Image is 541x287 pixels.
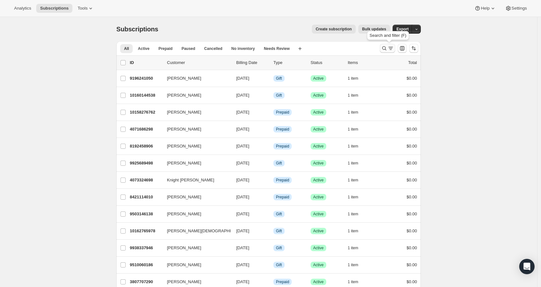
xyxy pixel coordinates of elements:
span: Active [313,211,324,217]
span: [DATE] [236,127,249,132]
div: 4071686298[PERSON_NAME][DATE]InfoPrepaidSuccessActive1 item$0.00 [130,125,417,134]
span: Active [313,178,324,183]
span: No inventory [231,46,255,51]
button: [PERSON_NAME] [163,192,227,202]
span: [PERSON_NAME] [167,126,201,132]
span: $0.00 [406,228,417,233]
span: Prepaid [276,127,289,132]
span: $0.00 [406,127,417,132]
p: Billing Date [236,60,268,66]
button: [PERSON_NAME] [163,107,227,117]
button: 1 item [348,210,365,219]
div: 9503146138[PERSON_NAME][DATE]InfoGiftSuccessActive1 item$0.00 [130,210,417,219]
button: [PERSON_NAME] [163,260,227,270]
div: 8421114010[PERSON_NAME][DATE]InfoPrepaidSuccessActive1 item$0.00 [130,193,417,202]
span: 1 item [348,76,358,81]
span: [PERSON_NAME] [167,245,201,251]
button: Tools [74,4,98,13]
span: Gift [276,245,282,251]
button: 1 item [348,159,365,168]
span: 1 item [348,161,358,166]
span: Prepaid [276,110,289,115]
span: [PERSON_NAME] [167,211,201,217]
span: $0.00 [406,76,417,81]
p: Customer [167,60,231,66]
span: [PERSON_NAME] [167,92,201,99]
span: Help [481,6,489,11]
span: 1 item [348,211,358,217]
span: $0.00 [406,144,417,148]
span: [PERSON_NAME] [167,75,201,82]
div: 9196241050[PERSON_NAME][DATE]InfoGiftSuccessActive1 item$0.00 [130,74,417,83]
span: Active [138,46,149,51]
div: 9938337946[PERSON_NAME][DATE]InfoGiftSuccessActive1 item$0.00 [130,243,417,252]
span: [DATE] [236,76,249,81]
span: [DATE] [236,110,249,115]
button: Knight [PERSON_NAME] [163,175,227,185]
span: Settings [512,6,527,11]
button: Sort the results [409,44,418,53]
button: 1 item [348,260,365,269]
span: 1 item [348,144,358,149]
span: [DATE] [236,211,249,216]
span: Subscriptions [116,26,158,33]
span: Active [313,110,324,115]
div: Items [348,60,380,66]
span: Active [313,76,324,81]
span: [PERSON_NAME] [167,143,201,149]
span: $0.00 [406,211,417,216]
span: [DATE] [236,93,249,98]
p: 4071686298 [130,126,162,132]
p: 3807707290 [130,279,162,285]
p: 10162765978 [130,228,162,234]
div: Type [273,60,305,66]
div: 9925689498[PERSON_NAME][DATE]InfoGiftSuccessActive1 item$0.00 [130,159,417,168]
button: Create new view [295,44,305,53]
span: Active [313,161,324,166]
button: Bulk updates [358,25,390,34]
button: 1 item [348,243,365,252]
span: [PERSON_NAME] [167,109,201,116]
p: 4073324698 [130,177,162,183]
span: $0.00 [406,245,417,250]
button: 1 item [348,125,365,134]
span: $0.00 [406,279,417,284]
div: Open Intercom Messenger [519,259,535,274]
span: 1 item [348,178,358,183]
span: $0.00 [406,178,417,182]
p: 9925689498 [130,160,162,166]
p: 9938337946 [130,245,162,251]
span: Gift [276,93,282,98]
button: [PERSON_NAME] [163,90,227,100]
span: Active [313,127,324,132]
span: Active [313,195,324,200]
button: [PERSON_NAME] [163,73,227,84]
p: 8421114010 [130,194,162,200]
div: 4073324698Knight [PERSON_NAME][DATE]InfoPrepaidSuccessActive1 item$0.00 [130,176,417,185]
span: [DATE] [236,262,249,267]
p: 8192458906 [130,143,162,149]
button: Customize table column order and visibility [398,44,407,53]
span: Cancelled [204,46,222,51]
button: 1 item [348,74,365,83]
button: 1 item [348,91,365,100]
button: [PERSON_NAME] [163,141,227,151]
span: 1 item [348,245,358,251]
button: Search and filter results [380,44,395,53]
span: Active [313,144,324,149]
div: 10158276762[PERSON_NAME][DATE]InfoPrepaidSuccessActive1 item$0.00 [130,108,417,117]
span: Gift [276,211,282,217]
button: 1 item [348,227,365,235]
span: [PERSON_NAME] [167,262,201,268]
span: Active [313,262,324,267]
button: [PERSON_NAME] [163,158,227,168]
button: 1 item [348,142,365,151]
button: [PERSON_NAME] [163,124,227,134]
p: Status [311,60,343,66]
div: 10160144538[PERSON_NAME][DATE]InfoGiftSuccessActive1 item$0.00 [130,91,417,100]
span: $0.00 [406,110,417,115]
p: 9510060186 [130,262,162,268]
span: [PERSON_NAME] [167,160,201,166]
span: Export [396,27,409,32]
span: $0.00 [406,195,417,199]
